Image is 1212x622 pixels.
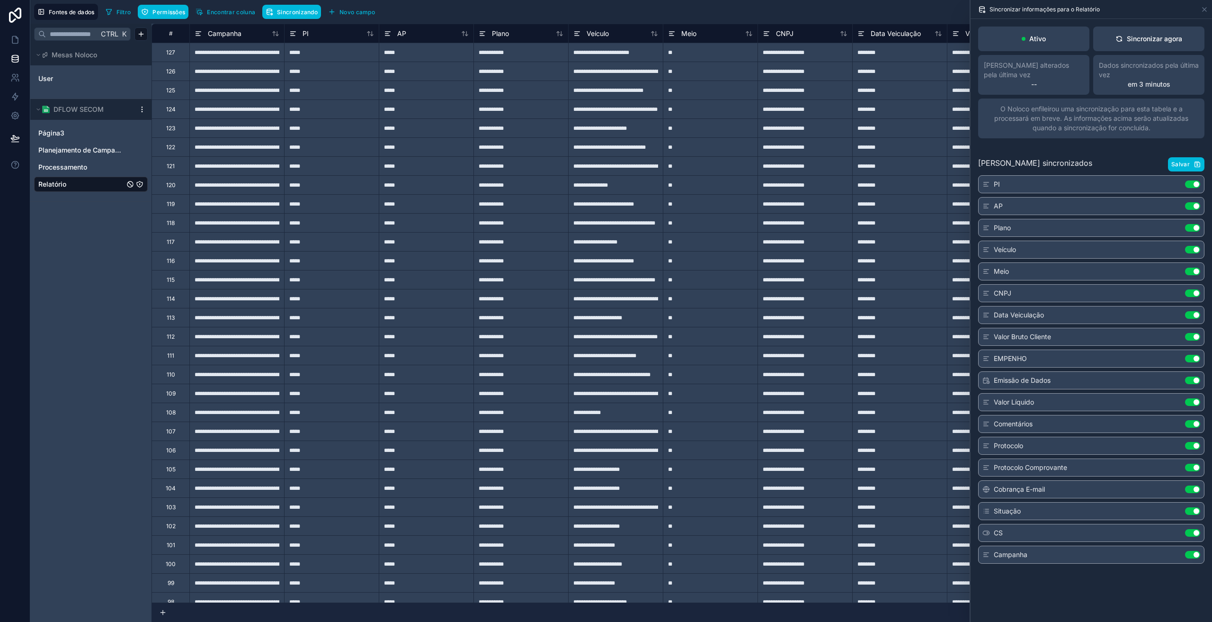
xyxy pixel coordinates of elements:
[989,6,1100,13] font: Sincronizar informações para o Relatório
[1093,27,1204,51] button: Sincronizar agora
[978,158,1092,168] font: [PERSON_NAME] sincronizados
[994,311,1044,319] font: Data Veiculação
[166,181,176,189] font: 120
[166,523,176,530] font: 102
[166,409,176,416] font: 108
[169,30,173,37] font: #
[1171,161,1190,168] font: Salvar
[994,202,1003,210] font: AP
[994,376,1051,384] font: Emissão de Dados
[277,9,318,16] font: Sincronizando
[262,5,325,19] a: Sincronizando
[102,5,134,19] button: Filtro
[166,68,175,75] font: 126
[42,106,50,113] img: Logotipo do Planilhas Google
[167,371,175,378] font: 110
[38,162,87,172] span: Processamento
[166,447,176,454] font: 106
[53,105,104,113] font: DFLOW SECOM
[1168,157,1204,171] button: Salvar
[167,200,175,207] font: 119
[38,74,115,83] a: User
[168,598,174,605] font: 98
[38,145,125,155] a: Planejamento de Campanha
[34,160,148,175] div: Processamento
[994,180,1000,188] font: PI
[994,354,1027,362] font: EMPENHO
[34,71,148,86] div: Usuário
[38,180,125,189] a: Relatório
[1099,61,1199,79] font: Dados sincronizados pela última vez
[208,29,241,37] font: Campanha
[1029,35,1046,43] font: Ativo
[994,485,1045,493] font: Cobrança E-mail
[34,48,142,62] button: Mesas Noloco
[965,29,1023,37] font: Valor Bruto Cliente
[116,9,131,16] font: Filtro
[167,541,175,549] font: 101
[166,485,176,492] font: 104
[166,428,176,435] font: 107
[167,295,175,302] font: 114
[1031,80,1037,88] font: --
[166,49,175,56] font: 127
[52,51,97,59] font: Mesas Noloco
[994,550,1027,559] font: Campanha
[167,162,175,170] font: 121
[34,177,148,192] div: Relatório
[1128,80,1170,88] font: em 3 minutos
[776,29,793,37] font: CNPJ
[38,128,125,138] a: Página3
[167,276,175,283] font: 115
[207,9,255,16] font: Encontrar coluna
[994,289,1011,297] font: CNPJ
[38,128,64,138] span: Página3
[34,126,148,141] div: Página 3
[38,180,66,189] span: Relatório
[138,5,188,19] button: Permissões
[166,106,176,113] font: 124
[994,442,1023,450] font: Protocolo
[1127,35,1182,43] font: Sincronizar agora
[166,125,175,132] font: 123
[34,143,148,158] div: Planejamento de Campanha
[871,29,921,37] font: Data Veiculação
[166,560,176,568] font: 100
[994,105,1188,132] font: O Noloco enfileirou uma sincronização para esta tabela e a processará em breve. As informações ac...
[192,5,258,19] button: Encontrar coluna
[303,29,309,37] font: PI
[994,398,1034,406] font: Valor Líquido
[166,87,175,94] font: 125
[38,162,125,172] a: Processamento
[152,9,185,16] font: Permissões
[167,257,175,264] font: 116
[492,29,509,37] font: Plano
[101,30,118,38] font: Ctrl
[167,238,175,245] font: 117
[994,529,1003,537] font: CS
[994,507,1021,515] font: Situação
[49,9,95,16] font: Fontes de dados
[587,29,609,37] font: Veículo
[339,9,375,16] font: Novo campo
[994,224,1011,232] font: Plano
[166,390,176,397] font: 109
[34,103,134,116] button: Logotipo do Planilhas GoogleDFLOW SECOM
[167,333,175,340] font: 112
[166,504,176,511] font: 103
[166,144,175,151] font: 122
[168,579,174,586] font: 99
[122,30,127,38] font: K
[984,61,1069,79] font: [PERSON_NAME] alterados pela última vez
[167,352,174,359] font: 111
[325,5,378,19] button: Novo campo
[994,420,1033,428] font: Comentários
[994,463,1067,471] font: Protocolo Comprovante
[994,267,1009,275] font: Meio
[166,466,176,473] font: 105
[994,245,1016,253] font: Veículo
[38,74,53,83] span: User
[262,5,321,19] button: Sincronizando
[34,4,98,20] button: Fontes de dados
